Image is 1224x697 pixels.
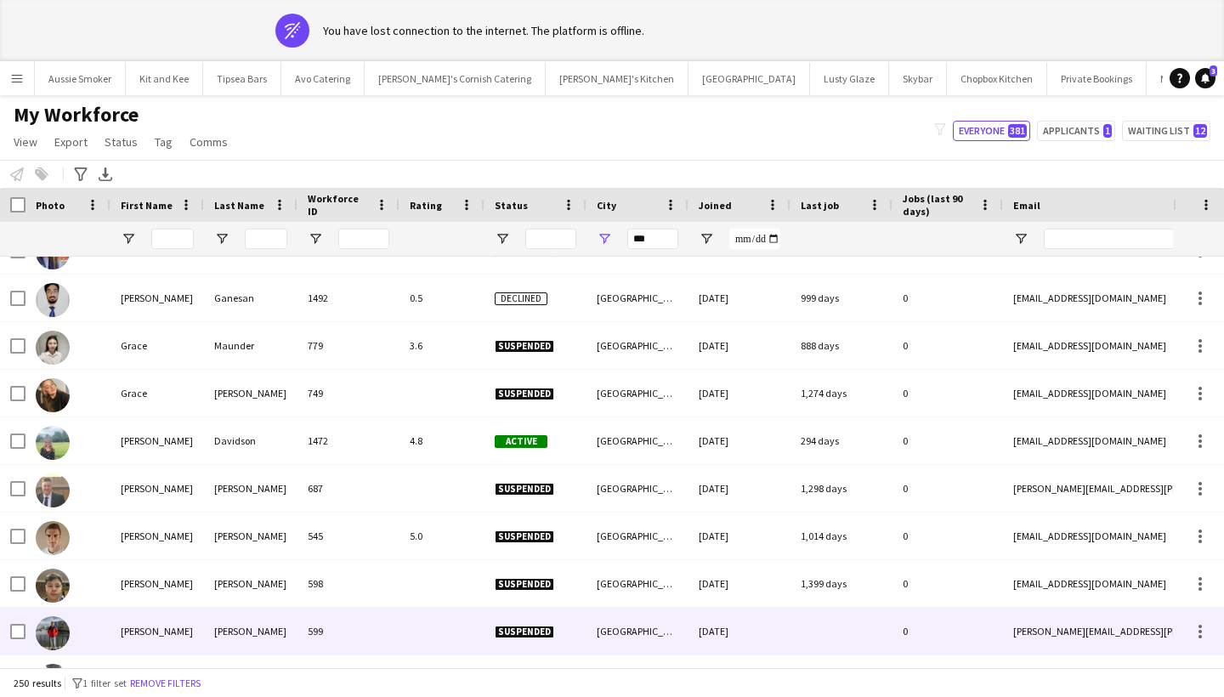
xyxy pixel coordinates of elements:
div: 0 [892,608,1003,654]
div: Grace [110,370,204,416]
span: Export [54,134,88,150]
div: You have lost connection to the internet. The platform is offline. [323,23,644,38]
div: 687 [297,465,399,512]
span: Rating [410,199,442,212]
span: Last job [801,199,839,212]
div: [GEOGRAPHIC_DATA] [586,275,688,321]
span: Suspended [495,483,554,496]
span: Suspended [495,388,554,400]
div: 0 [892,513,1003,559]
input: Workforce ID Filter Input [338,229,389,249]
div: [DATE] [688,513,790,559]
div: [PERSON_NAME] [110,513,204,559]
button: Open Filter Menu [597,231,612,246]
span: 1 [1103,124,1112,138]
button: Open Filter Menu [495,231,510,246]
img: Harrison Bates [36,473,70,507]
div: 599 [297,608,399,654]
div: [PERSON_NAME] [110,417,204,464]
a: Tag [148,131,179,153]
input: Joined Filter Input [729,229,780,249]
button: [PERSON_NAME]'s Kitchen [546,62,688,95]
div: Davidson [204,417,297,464]
div: [DATE] [688,608,790,654]
button: Kit and Kee [126,62,203,95]
div: 294 days [790,417,892,464]
div: [DATE] [688,275,790,321]
app-action-btn: Export XLSX [95,164,116,184]
div: 749 [297,370,399,416]
div: 1,298 days [790,465,892,512]
a: Comms [183,131,235,153]
input: Status Filter Input [525,229,576,249]
div: Grace [110,322,204,369]
div: [DATE] [688,322,790,369]
button: [GEOGRAPHIC_DATA] [688,62,810,95]
div: [GEOGRAPHIC_DATA] [586,322,688,369]
div: 0 [892,275,1003,321]
span: Tag [155,134,173,150]
input: City Filter Input [627,229,678,249]
span: Workforce ID [308,192,369,218]
div: [PERSON_NAME] [110,275,204,321]
span: Status [495,199,528,212]
span: Suspended [495,626,554,638]
button: Skybar [889,62,947,95]
div: Maunder [204,322,297,369]
span: First Name [121,199,173,212]
div: [PERSON_NAME] [110,608,204,654]
div: 1472 [297,417,399,464]
span: Suspended [495,340,554,353]
button: Open Filter Menu [699,231,714,246]
span: Suspended [495,578,554,591]
button: Tipsea Bars [203,62,281,95]
span: Joined [699,199,732,212]
app-action-btn: Advanced filters [71,164,91,184]
span: Declined [495,292,547,305]
span: City [597,199,616,212]
a: Export [48,131,94,153]
span: Comms [190,134,228,150]
div: 779 [297,322,399,369]
span: 381 [1008,124,1027,138]
span: Status [105,134,138,150]
div: 0 [892,560,1003,607]
a: Status [98,131,144,153]
div: [PERSON_NAME] [204,465,297,512]
button: Open Filter Menu [214,231,229,246]
div: [DATE] [688,560,790,607]
span: Photo [36,199,65,212]
div: 0 [892,370,1003,416]
div: [GEOGRAPHIC_DATA] [586,513,688,559]
div: [GEOGRAPHIC_DATA] [586,560,688,607]
button: Chopbox Kitchen [947,62,1047,95]
button: Open Filter Menu [1013,231,1028,246]
div: Ganesan [204,275,297,321]
button: Aussie Smoker [35,62,126,95]
input: Last Name Filter Input [245,229,287,249]
input: First Name Filter Input [151,229,194,249]
div: [PERSON_NAME] [204,560,297,607]
div: 1,274 days [790,370,892,416]
div: 545 [297,513,399,559]
div: 0 [892,417,1003,464]
div: 999 days [790,275,892,321]
button: Avo Catering [281,62,365,95]
button: Open Filter Menu [121,231,136,246]
img: Harry Davis-Marks [36,569,70,603]
div: 0 [892,322,1003,369]
button: Applicants1 [1037,121,1115,141]
img: Harry Skelton [36,616,70,650]
button: Remove filters [127,674,204,693]
img: Hannah Davidson [36,426,70,460]
img: Gowtham Ganesan [36,283,70,317]
div: [GEOGRAPHIC_DATA] [586,417,688,464]
button: Private Bookings [1047,62,1147,95]
button: Waiting list12 [1122,121,1210,141]
span: Jobs (last 90 days) [903,192,972,218]
div: 598 [297,560,399,607]
div: [DATE] [688,465,790,512]
span: 1 filter set [82,677,127,689]
img: Grace Nash [36,378,70,412]
div: 1492 [297,275,399,321]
